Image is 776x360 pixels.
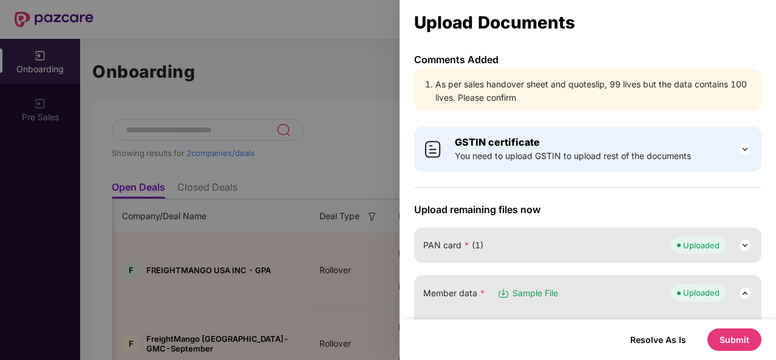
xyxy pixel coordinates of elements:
img: svg+xml;base64,PHN2ZyB3aWR0aD0iMjQiIGhlaWdodD0iMjQiIHZpZXdCb3g9IjAgMCAyNCAyNCIgZmlsbD0ibm9uZSIgeG... [738,238,752,253]
span: PAN card (1) [423,239,483,252]
div: Uploaded [683,287,720,299]
div: Upload Documents [414,16,761,29]
b: GSTIN certificate [455,136,540,148]
button: Submit [707,328,761,351]
img: svg+xml;base64,PHN2ZyB3aWR0aD0iMTYiIGhlaWdodD0iMTciIHZpZXdCb3g9IjAgMCAxNiAxNyIgZmlsbD0ibm9uZSIgeG... [497,287,509,299]
p: Comments Added [414,53,761,66]
li: As per sales handover sheet and quoteslip, 99 lives but the data contains 100 lives. Please confirm [435,78,752,104]
div: Uploaded [683,239,720,251]
span: Sample File [512,287,558,300]
span: Member data [423,287,485,300]
img: svg+xml;base64,PHN2ZyB3aWR0aD0iMjQiIGhlaWdodD0iMjQiIHZpZXdCb3g9IjAgMCAyNCAyNCIgZmlsbD0ibm9uZSIgeG... [738,142,752,157]
span: Upload remaining files now [414,203,761,216]
img: svg+xml;base64,PHN2ZyB4bWxucz0iaHR0cDovL3d3dy53My5vcmcvMjAwMC9zdmciIHdpZHRoPSI0MCIgaGVpZ2h0PSI0MC... [423,140,443,159]
img: svg+xml;base64,PHN2ZyB3aWR0aD0iMjQiIGhlaWdodD0iMjQiIHZpZXdCb3g9IjAgMCAyNCAyNCIgZmlsbD0ibm9uZSIgeG... [738,286,752,301]
button: Resolve As Is [618,331,698,348]
span: You need to upload GSTIN to upload rest of the documents [455,149,691,163]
